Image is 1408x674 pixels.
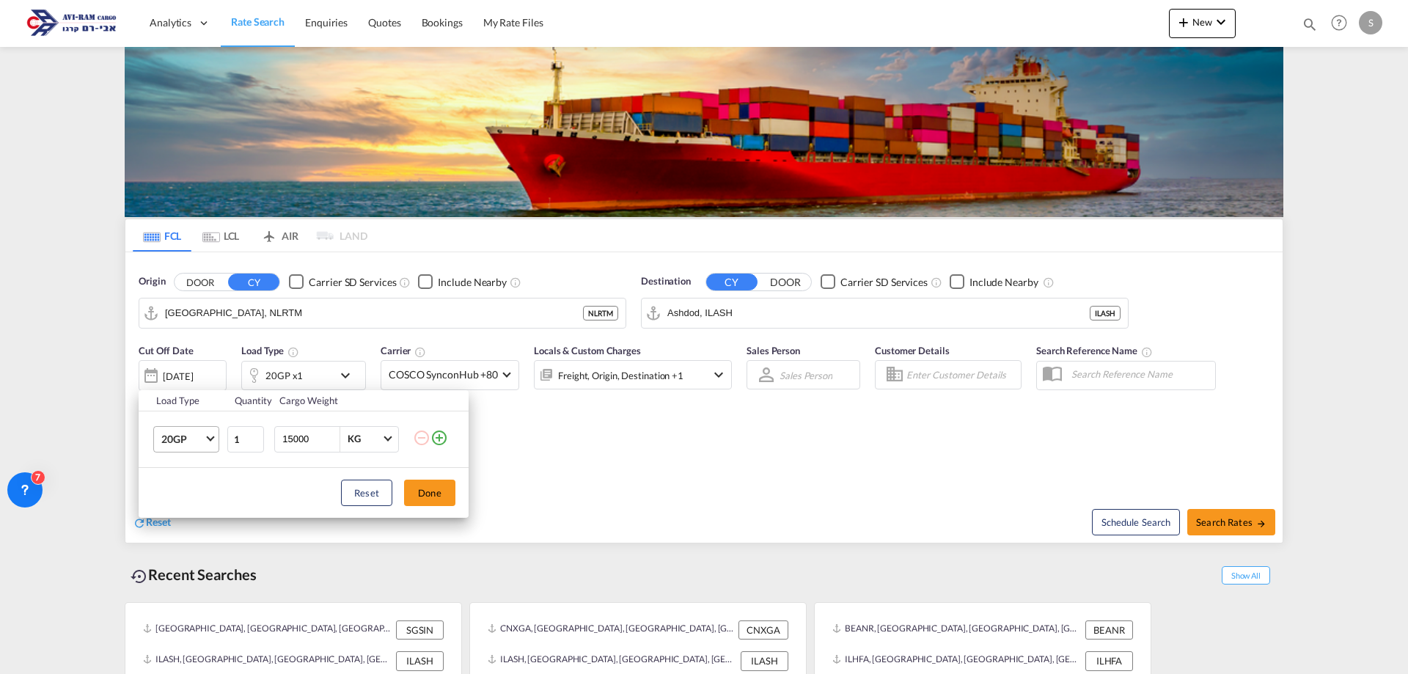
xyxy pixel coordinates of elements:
[430,429,448,447] md-icon: icon-plus-circle-outline
[348,433,361,444] div: KG
[139,390,226,411] th: Load Type
[226,390,271,411] th: Quantity
[161,432,204,447] span: 20GP
[153,426,219,453] md-select: Choose: 20GP
[227,426,264,453] input: Qty
[279,394,404,407] div: Cargo Weight
[404,480,455,506] button: Done
[341,480,392,506] button: Reset
[281,427,340,452] input: Enter Weight
[413,429,430,447] md-icon: icon-minus-circle-outline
